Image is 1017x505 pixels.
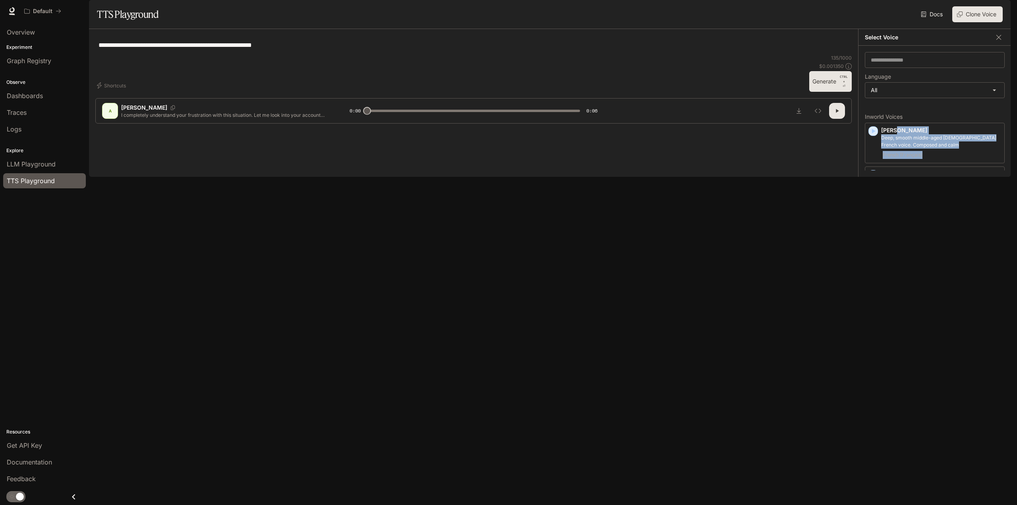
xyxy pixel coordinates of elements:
[33,8,52,15] p: Default
[839,74,849,89] p: ⏎
[865,114,1005,120] p: Inworld Voices
[97,6,159,22] h1: TTS Playground
[839,74,849,84] p: CTRL +
[95,79,129,92] button: Shortcuts
[831,54,852,61] p: 135 / 1000
[865,83,1004,98] div: All
[791,103,807,119] button: Download audio
[865,74,891,79] p: Language
[104,104,116,117] div: A
[350,107,361,115] span: 0:00
[881,126,1001,134] p: [PERSON_NAME]
[809,71,852,92] button: GenerateCTRL +⏎
[167,105,178,110] button: Copy Voice ID
[810,103,826,119] button: Inspect
[586,107,597,115] span: 0:06
[919,6,946,22] a: Docs
[819,63,844,70] p: $ 0.001350
[21,3,65,19] button: All workspaces
[952,6,1003,22] button: Clone Voice
[121,104,167,112] p: [PERSON_NAME]
[881,150,924,160] span: French (Français)
[121,112,331,118] p: I completely understand your frustration with this situation. Let me look into your account detai...
[881,134,1001,149] p: Deep, smooth middle-aged male French voice. Composed and calm
[881,170,1001,178] p: [PERSON_NAME]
